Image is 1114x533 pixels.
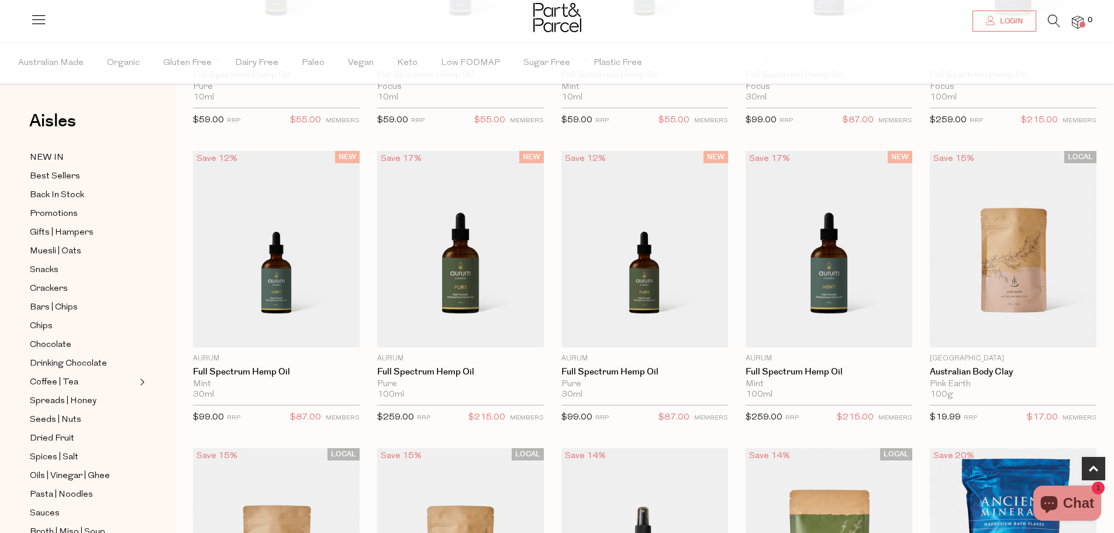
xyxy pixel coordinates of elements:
small: RRP [970,118,983,124]
img: Full Spectrum Hemp Oil [561,151,728,348]
span: $259.00 [930,116,967,125]
span: $259.00 [377,413,414,422]
span: $99.00 [561,413,592,422]
div: Focus [746,82,912,92]
span: 0 [1085,15,1095,26]
span: Vegan [348,43,374,84]
small: MEMBERS [510,415,544,421]
span: NEW [703,151,728,163]
a: Sauces [30,506,136,521]
span: Australian Made [18,43,84,84]
span: 100ml [930,92,957,103]
button: Expand/Collapse Coffee | Tea [137,375,145,389]
span: LOCAL [512,448,544,460]
span: $259.00 [746,413,782,422]
span: $99.00 [746,116,777,125]
div: Save 15% [193,448,241,464]
span: Promotions [30,207,78,221]
span: Dried Fruit [30,432,74,446]
span: Sauces [30,507,60,521]
a: Full Spectrum Hemp Oil [746,367,912,377]
span: 10ml [377,92,398,103]
span: $59.00 [193,116,224,125]
a: Seeds | Nuts [30,412,136,427]
div: Save 14% [746,448,794,464]
div: Focus [377,82,544,92]
span: 30ml [193,390,214,400]
img: Full Spectrum Hemp Oil [746,151,912,348]
span: Gifts | Hampers [30,226,94,240]
small: RRP [964,415,977,421]
small: MEMBERS [510,118,544,124]
span: $55.00 [474,113,505,128]
span: Spreads | Honey [30,394,96,408]
div: Mint [561,82,728,92]
a: Bars | Chips [30,300,136,315]
p: Aurum [561,353,728,364]
span: 10ml [561,92,582,103]
a: Drinking Chocolate [30,356,136,371]
small: MEMBERS [878,118,912,124]
a: Coffee | Tea [30,375,136,390]
div: Save 17% [746,151,794,167]
div: Mint [746,379,912,390]
a: Full Spectrum Hemp Oil [193,367,360,377]
span: Pasta | Noodles [30,488,93,502]
span: $215.00 [1021,113,1058,128]
span: Drinking Chocolate [30,357,107,371]
a: 0 [1072,16,1084,28]
p: Aurum [746,353,912,364]
span: 30ml [746,92,767,103]
div: Save 12% [561,151,609,167]
span: Spices | Salt [30,451,78,465]
span: Keto [397,43,418,84]
span: Bars | Chips [30,301,78,315]
div: Focus [930,82,1096,92]
span: $59.00 [561,116,592,125]
a: Spices | Salt [30,450,136,465]
a: Spreads | Honey [30,394,136,408]
span: Crackers [30,282,68,296]
small: RRP [595,118,609,124]
span: Coffee | Tea [30,376,78,390]
span: LOCAL [327,448,360,460]
img: Full Spectrum Hemp Oil [193,151,360,348]
a: Full Spectrum Hemp Oil [561,367,728,377]
span: $87.00 [290,410,321,425]
a: Best Sellers [30,169,136,184]
span: $55.00 [658,113,689,128]
a: Crackers [30,281,136,296]
div: Pink Earth [930,379,1096,390]
div: Save 17% [377,151,425,167]
img: Full Spectrum Hemp Oil [377,151,544,348]
span: $19.99 [930,413,961,422]
small: MEMBERS [326,118,360,124]
span: $215.00 [468,410,505,425]
span: Sugar Free [523,43,570,84]
div: Save 12% [193,151,241,167]
a: Full Spectrum Hemp Oil [377,367,544,377]
a: Pasta | Noodles [30,487,136,502]
a: Muesli | Oats [30,244,136,259]
span: Seeds | Nuts [30,413,81,427]
small: RRP [595,415,609,421]
small: RRP [227,415,240,421]
span: LOCAL [1064,151,1096,163]
span: Paleo [302,43,325,84]
div: Save 15% [930,151,978,167]
small: RRP [780,118,793,124]
span: $17.00 [1027,410,1058,425]
span: 100ml [377,390,404,400]
a: NEW IN [30,150,136,165]
span: $87.00 [658,410,689,425]
a: Snacks [30,263,136,277]
a: Chocolate [30,338,136,352]
p: Aurum [193,353,360,364]
div: Save 15% [377,448,425,464]
span: $87.00 [843,113,874,128]
span: Oils | Vinegar | Ghee [30,469,110,483]
span: Snacks [30,263,58,277]
span: LOCAL [880,448,912,460]
small: MEMBERS [694,415,728,421]
span: Low FODMAP [441,43,500,84]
